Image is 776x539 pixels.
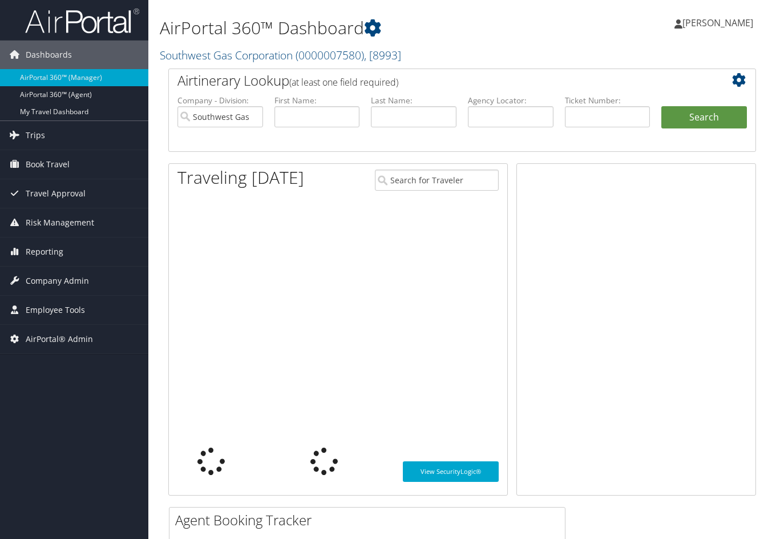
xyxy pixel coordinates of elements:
h1: AirPortal 360™ Dashboard [160,16,563,40]
span: Risk Management [26,208,94,237]
h1: Traveling [DATE] [177,166,304,190]
label: Last Name: [371,95,456,106]
span: Trips [26,121,45,150]
label: Company - Division: [177,95,263,106]
label: First Name: [274,95,360,106]
img: airportal-logo.png [25,7,139,34]
a: [PERSON_NAME] [674,6,765,40]
a: Southwest Gas Corporation [160,47,401,63]
span: (at least one field required) [289,76,398,89]
h2: Airtinerary Lookup [177,71,698,90]
h2: Agent Booking Tracker [175,510,565,530]
span: Reporting [26,238,63,266]
a: View SecurityLogic® [403,461,499,482]
span: Employee Tools [26,296,85,324]
span: Dashboards [26,41,72,69]
span: Book Travel [26,150,70,179]
label: Ticket Number: [565,95,650,106]
span: ( 0000007580 ) [296,47,364,63]
span: , [ 8993 ] [364,47,401,63]
span: Travel Approval [26,179,86,208]
label: Agency Locator: [468,95,553,106]
span: Company Admin [26,267,89,295]
span: [PERSON_NAME] [682,17,753,29]
span: AirPortal® Admin [26,325,93,353]
button: Search [661,106,747,129]
input: Search for Traveler [375,170,499,191]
